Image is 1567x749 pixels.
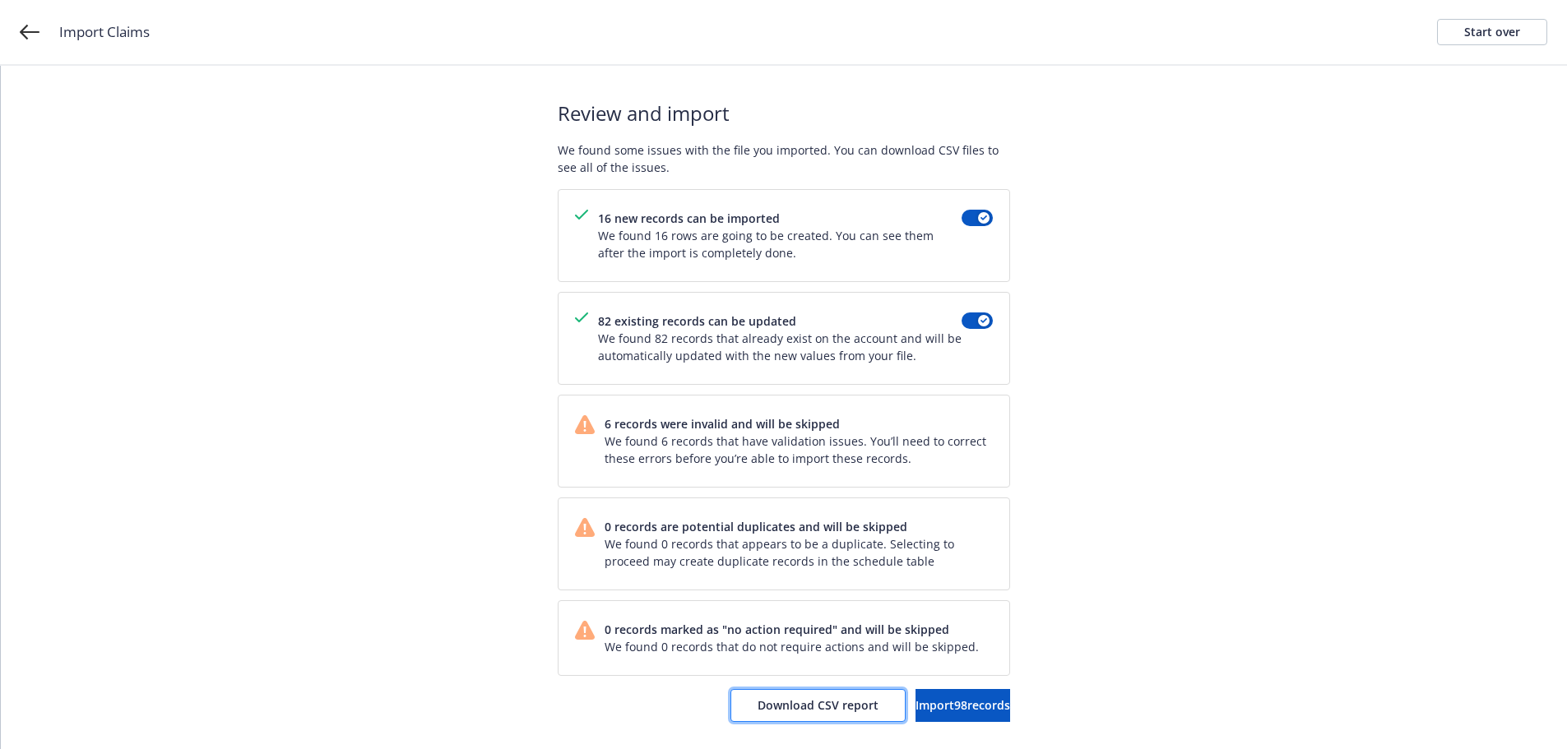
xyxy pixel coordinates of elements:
[758,697,879,713] span: Download CSV report
[598,227,962,261] span: We found 16 rows are going to be created. You can see them after the import is completely done.
[916,697,1010,713] span: Import 98 records
[605,432,993,467] span: We found 6 records that have validation issues. You’ll need to correct these errors before you’re...
[605,621,979,638] span: 0 records marked as "no action required" and will be skipped
[605,518,993,535] span: 0 records are potential duplicates and will be skipped
[1437,19,1547,45] a: Start over
[598,210,962,227] span: 16 new records can be imported
[605,415,993,432] span: 6 records were invalid and will be skipped
[730,689,906,722] button: Download CSV report
[598,330,962,364] span: We found 82 records that already exist on the account and will be automatically updated with the ...
[59,21,150,43] span: Import Claims
[598,312,962,330] span: 82 existing records can be updated
[916,689,1010,722] button: Import98records
[1464,20,1520,44] div: Start over
[605,638,979,655] span: We found 0 records that do not require actions and will be skipped.
[605,535,993,570] span: We found 0 records that appears to be a duplicate. Selecting to proceed may create duplicate reco...
[558,141,1010,176] span: We found some issues with the file you imported. You can download CSV files to see all of the iss...
[558,99,1010,128] span: Review and import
